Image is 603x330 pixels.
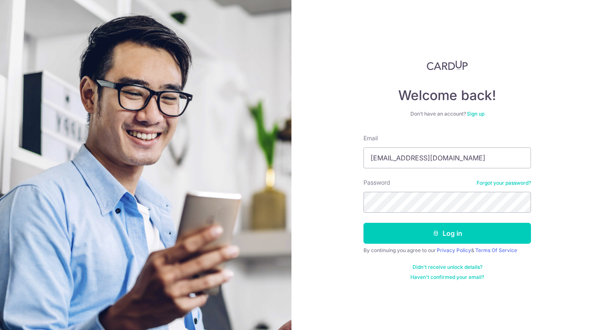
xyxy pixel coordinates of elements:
div: Don’t have an account? [363,111,531,117]
input: Enter your Email [363,147,531,168]
h4: Welcome back! [363,87,531,104]
a: Privacy Policy [437,247,471,253]
a: Terms Of Service [475,247,517,253]
a: Didn't receive unlock details? [412,264,482,271]
a: Sign up [467,111,484,117]
button: Log in [363,223,531,244]
label: Email [363,134,378,142]
a: Haven't confirmed your email? [410,274,484,281]
a: Forgot your password? [477,180,531,186]
img: CardUp Logo [427,60,468,70]
label: Password [363,178,390,187]
div: By continuing you agree to our & [363,247,531,254]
